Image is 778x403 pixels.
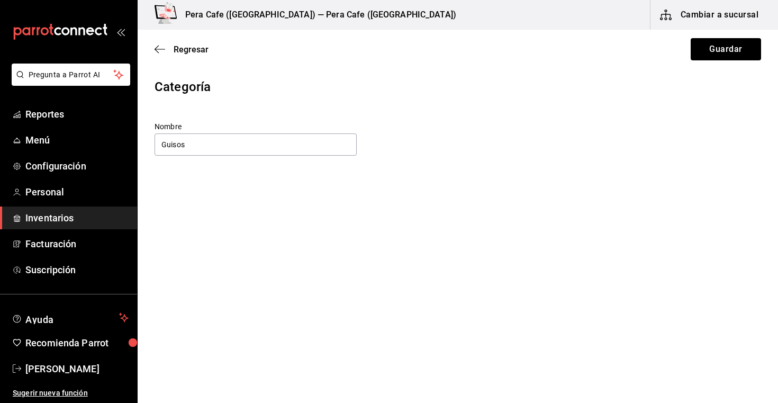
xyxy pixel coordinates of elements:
span: Sugerir nueva función [13,388,129,399]
span: Menú [25,133,129,147]
input: Buscar categoría [155,133,357,156]
div: Categoría [155,77,761,96]
button: Guardar [691,38,761,60]
label: Nombre [155,123,357,130]
span: Suscripción [25,263,129,277]
span: Facturación [25,237,129,251]
span: Inventarios [25,211,129,225]
button: open_drawer_menu [116,28,125,36]
span: Personal [25,185,129,199]
a: Pregunta a Parrot AI [7,77,130,88]
span: Configuración [25,159,129,173]
span: Pregunta a Parrot AI [29,69,114,80]
span: Ayuda [25,311,115,324]
button: Pregunta a Parrot AI [12,64,130,86]
span: [PERSON_NAME] [25,362,129,376]
span: Reportes [25,107,129,121]
span: Recomienda Parrot [25,336,129,350]
span: Regresar [174,44,209,55]
h3: Pera Cafe ([GEOGRAPHIC_DATA]) — Pera Cafe ([GEOGRAPHIC_DATA]) [177,8,456,21]
button: Regresar [155,44,209,55]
